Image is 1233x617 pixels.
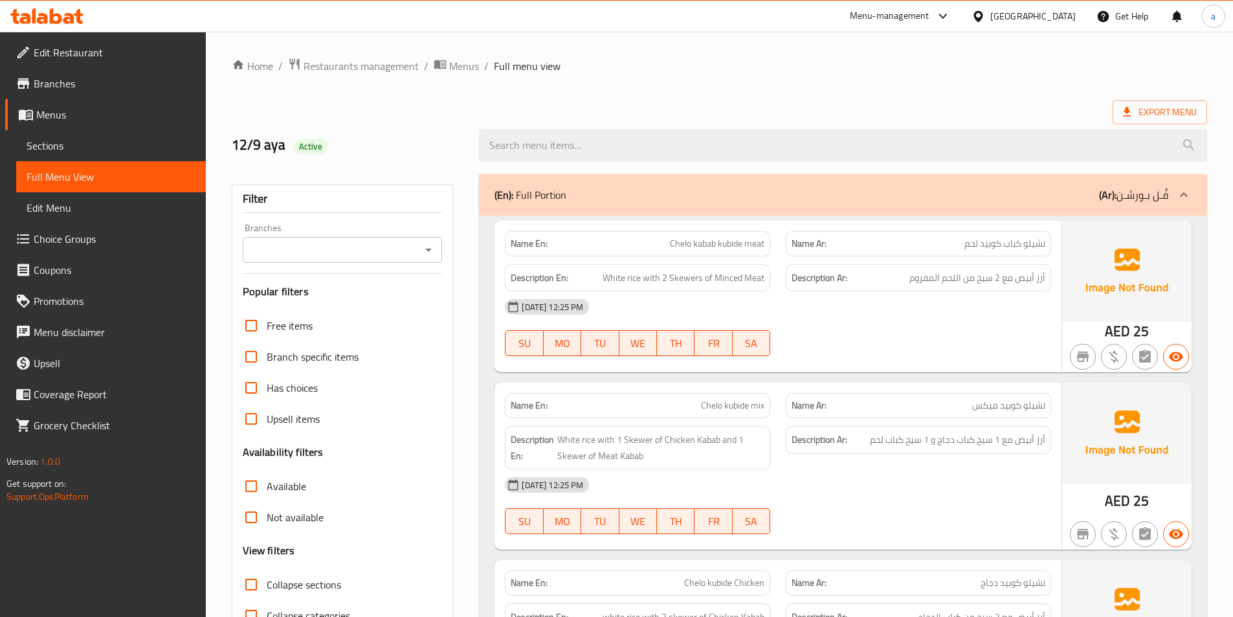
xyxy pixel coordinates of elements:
[16,130,206,161] a: Sections
[850,8,929,24] div: Menu-management
[6,475,66,492] span: Get support on:
[586,334,614,353] span: TU
[34,231,195,247] span: Choice Groups
[625,512,652,531] span: WE
[544,330,581,356] button: MO
[27,169,195,185] span: Full Menu View
[738,512,765,531] span: SA
[1163,344,1189,370] button: Available
[16,192,206,223] a: Edit Menu
[1163,521,1189,547] button: Available
[511,334,538,353] span: SU
[972,399,1045,412] span: تشيلو كوبيد ميكس
[517,301,588,313] span: [DATE] 12:25 PM
[267,577,341,592] span: Collapse sections
[419,241,438,259] button: Open
[1062,221,1192,322] img: Ae5nvW7+0k+MAAAAAElFTkSuQmCC
[657,508,694,534] button: TH
[657,330,694,356] button: TH
[243,185,443,213] div: Filter
[733,330,770,356] button: SA
[586,512,614,531] span: TU
[964,237,1045,251] span: تشيلو كباب كوبيد لحم
[5,410,206,441] a: Grocery Checklist
[479,129,1207,162] input: search
[243,543,295,558] h3: View filters
[733,508,770,534] button: SA
[792,237,827,251] strong: Name Ar:
[34,324,195,340] span: Menu disclaimer
[27,200,195,216] span: Edit Menu
[267,411,320,427] span: Upsell items
[909,270,1045,286] span: أرز أبيض مع 2 سيخ من اللحم المفروم
[304,58,419,74] span: Restaurants management
[494,187,566,203] p: Full Portion
[40,453,60,470] span: 1.0.0
[1062,383,1192,484] img: Ae5nvW7+0k+MAAAAAElFTkSuQmCC
[670,237,764,251] span: Chelo kabab kubide meat
[1101,344,1127,370] button: Purchased item
[243,445,324,460] h3: Availability filters
[511,432,554,464] strong: Description En:
[294,139,328,154] div: Active
[1132,344,1158,370] button: Not has choices
[16,161,206,192] a: Full Menu View
[792,576,827,590] strong: Name Ar:
[449,58,479,74] span: Menus
[981,576,1045,590] span: تشيلو كوبيد دجاج
[1101,521,1127,547] button: Purchased item
[505,508,543,534] button: SU
[738,334,765,353] span: SA
[34,418,195,433] span: Grocery Checklist
[990,9,1076,23] div: [GEOGRAPHIC_DATA]
[5,254,206,286] a: Coupons
[694,508,732,534] button: FR
[5,317,206,348] a: Menu disclaimer
[288,58,419,74] a: Restaurants management
[34,355,195,371] span: Upsell
[494,185,513,205] b: (En):
[511,576,548,590] strong: Name En:
[1099,185,1116,205] b: (Ar):
[1132,521,1158,547] button: Not has choices
[1105,488,1130,513] span: AED
[1070,521,1096,547] button: Not branch specific item
[267,349,359,365] span: Branch specific items
[34,293,195,309] span: Promotions
[34,262,195,278] span: Coupons
[424,58,428,74] li: /
[1105,319,1130,344] span: AED
[6,488,89,505] a: Support.OpsPlatform
[662,334,689,353] span: TH
[484,58,489,74] li: /
[792,270,847,286] strong: Description Ar:
[34,387,195,402] span: Coverage Report
[700,334,727,353] span: FR
[792,399,827,412] strong: Name Ar:
[243,284,443,299] h3: Popular filters
[581,508,619,534] button: TU
[1133,488,1149,513] span: 25
[267,380,318,396] span: Has choices
[267,318,313,333] span: Free items
[625,334,652,353] span: WE
[511,512,538,531] span: SU
[870,432,1045,448] span: أرز أبيض مع 1 سيخ كباب دجاج و 1 سيخ كباب لحم
[792,432,847,448] strong: Description Ar:
[1211,9,1216,23] span: a
[544,508,581,534] button: MO
[549,334,576,353] span: MO
[5,348,206,379] a: Upsell
[5,379,206,410] a: Coverage Report
[700,512,727,531] span: FR
[267,510,324,525] span: Not available
[603,270,764,286] span: White rice with 2 Skewers of Minced Meat
[494,58,561,74] span: Full menu view
[1113,100,1207,124] span: Export Menu
[5,99,206,130] a: Menus
[1123,104,1197,120] span: Export Menu
[1133,319,1149,344] span: 25
[34,45,195,60] span: Edit Restaurant
[34,76,195,91] span: Branches
[1099,187,1168,203] p: فُـل بـورشـن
